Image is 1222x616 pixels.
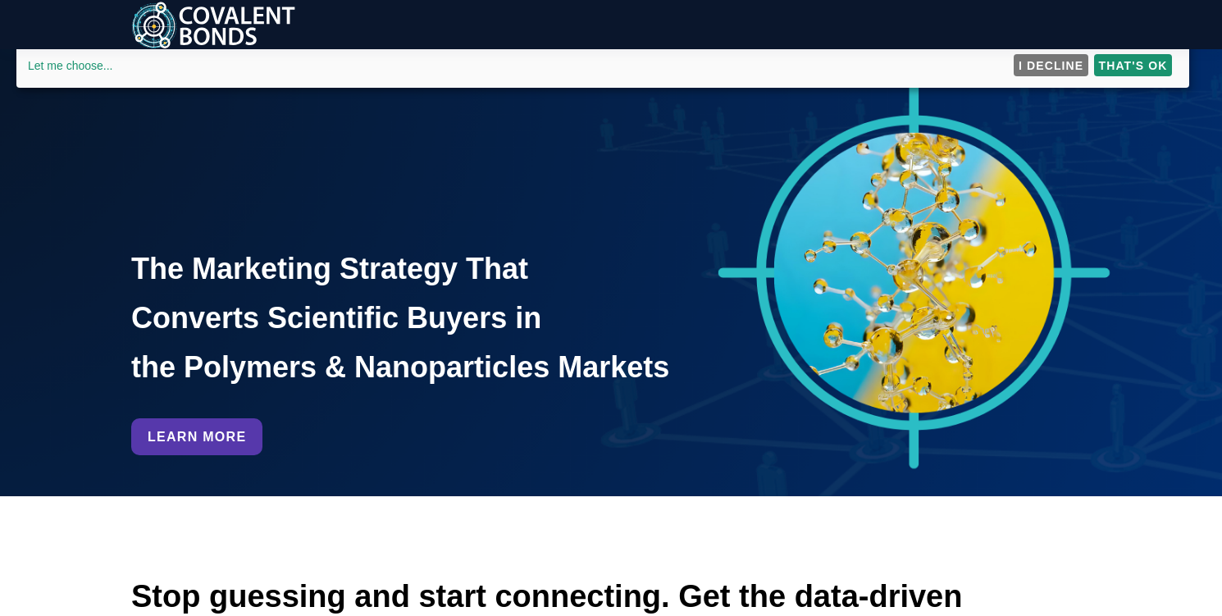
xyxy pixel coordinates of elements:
iframe: Chat Widget [972,439,1222,616]
a: Learn More [131,418,262,456]
button: That's ok [1094,54,1172,76]
a: Let me choose... [28,57,1008,75]
img: 6268559224d3c37b5db4967d_Covalent Bonds Logo White-1 [131,2,295,48]
h1: the Polymers & Nanoparticles Markets [131,353,1091,382]
button: I decline [1014,54,1088,76]
h1: The Marketing Strategy That [131,254,1091,284]
h1: Converts Scientific Buyers in [131,303,1091,333]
